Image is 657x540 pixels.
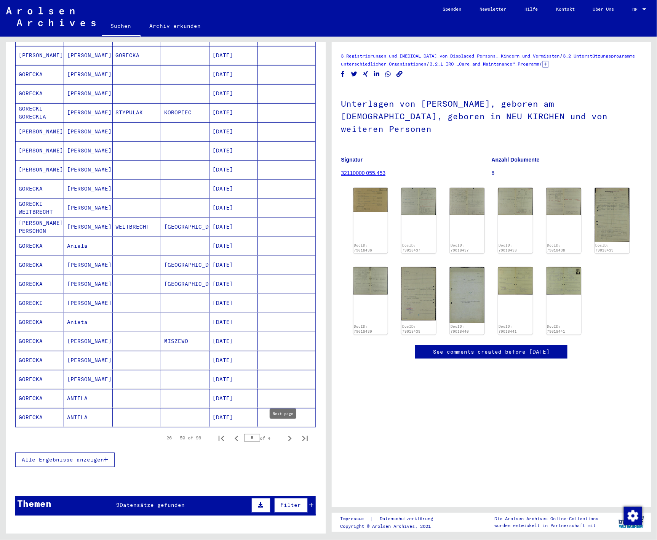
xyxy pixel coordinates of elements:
[64,179,112,198] mat-cell: [PERSON_NAME]
[16,294,64,312] mat-cell: GORECKI
[353,188,388,212] img: 001.jpg
[64,65,112,84] mat-cell: [PERSON_NAME]
[547,243,566,253] a: DocID: 79018438
[209,84,258,103] mat-cell: [DATE]
[209,46,258,65] mat-cell: [DATE]
[141,17,210,35] a: Archiv erkunden
[596,243,614,253] a: DocID: 79018439
[209,237,258,255] mat-cell: [DATE]
[339,69,347,79] button: Share on Facebook
[209,256,258,274] mat-cell: [DATE]
[16,46,64,65] mat-cell: [PERSON_NAME]
[209,160,258,179] mat-cell: [DATE]
[64,408,112,427] mat-cell: ANIELA
[373,69,381,79] button: Share on LinkedIn
[340,515,443,523] div: |
[15,453,115,467] button: Alle Ergebnisse anzeigen
[401,267,436,320] img: 003.jpg
[209,408,258,427] mat-cell: [DATE]
[374,515,443,523] a: Datenschutzerklärung
[209,122,258,141] mat-cell: [DATE]
[113,46,161,65] mat-cell: GORECKA
[64,370,112,389] mat-cell: [PERSON_NAME]
[340,515,371,523] a: Impressum
[617,513,646,532] img: yv_logo.png
[623,506,642,525] div: Zustimmung ändern
[499,243,517,253] a: DocID: 79018438
[64,313,112,332] mat-cell: Anieta
[16,160,64,179] mat-cell: [PERSON_NAME]
[498,267,533,294] img: 001.jpg
[451,324,469,334] a: DocID: 79018440
[341,86,642,145] h1: Unterlagen von [PERSON_NAME], geboren am [DEMOGRAPHIC_DATA], geboren in NEU KIRCHEN und von weite...
[64,199,112,217] mat-cell: [PERSON_NAME]
[499,324,517,334] a: DocID: 79018441
[492,157,540,163] b: Anzahl Dokumente
[547,188,581,215] img: 002.jpg
[209,370,258,389] mat-cell: [DATE]
[595,188,630,242] img: 001.jpg
[64,122,112,141] mat-cell: [PERSON_NAME]
[402,243,420,253] a: DocID: 79018437
[16,179,64,198] mat-cell: GORECKA
[560,52,563,59] span: /
[16,122,64,141] mat-cell: [PERSON_NAME]
[340,523,443,530] p: Copyright © Arolsen Archives, 2021
[401,188,436,215] img: 001.jpg
[396,69,404,79] button: Copy link
[167,435,201,442] div: 26 – 50 of 96
[113,103,161,122] mat-cell: STYPULAK
[161,332,209,351] mat-cell: MISZEWO
[209,199,258,217] mat-cell: [DATE]
[64,218,112,236] mat-cell: [PERSON_NAME]
[341,53,560,59] a: 3 Registrierungen und [MEDICAL_DATA] von Displaced Persons, Kindern und Vermissten
[64,84,112,103] mat-cell: [PERSON_NAME]
[16,65,64,84] mat-cell: GORECKA
[16,408,64,427] mat-cell: GORECKA
[64,275,112,293] mat-cell: [PERSON_NAME]
[16,141,64,160] mat-cell: [PERSON_NAME]
[16,103,64,122] mat-cell: GORECKI GORECKIA
[209,351,258,370] mat-cell: [DATE]
[402,324,420,334] a: DocID: 79018439
[209,103,258,122] mat-cell: [DATE]
[209,275,258,293] mat-cell: [DATE]
[64,351,112,370] mat-cell: [PERSON_NAME]
[362,69,370,79] button: Share on Xing
[341,170,386,176] a: 32110000 055.453
[16,389,64,408] mat-cell: GORECKA
[624,507,642,525] img: Zustimmung ändern
[341,157,363,163] b: Signatur
[214,431,229,446] button: First page
[161,218,209,236] mat-cell: [GEOGRAPHIC_DATA]
[350,69,358,79] button: Share on Twitter
[64,160,112,179] mat-cell: [PERSON_NAME]
[354,324,372,334] a: DocID: 79018439
[209,179,258,198] mat-cell: [DATE]
[64,389,112,408] mat-cell: ANIELA
[633,7,641,12] span: DE
[16,332,64,351] mat-cell: GORECKA
[209,218,258,236] mat-cell: [DATE]
[450,188,484,215] img: 002.jpg
[120,502,185,509] span: Datensätze gefunden
[430,61,539,67] a: 3.2.1 IRO „Care and Maintenance“ Programm
[209,65,258,84] mat-cell: [DATE]
[244,434,282,442] div: of 4
[539,60,543,67] span: /
[282,431,297,446] button: Next page
[113,218,161,236] mat-cell: WEITBRECHT
[22,457,104,463] span: Alle Ergebnisse anzeigen
[102,17,141,37] a: Suchen
[64,46,112,65] mat-cell: [PERSON_NAME]
[161,103,209,122] mat-cell: KOROPIEC
[495,515,599,522] p: Die Arolsen Archives Online-Collections
[547,267,581,295] img: 002.jpg
[64,256,112,274] mat-cell: [PERSON_NAME]
[547,324,566,334] a: DocID: 79018441
[209,389,258,408] mat-cell: [DATE]
[498,188,533,215] img: 001.jpg
[16,84,64,103] mat-cell: GORECKA
[64,294,112,312] mat-cell: [PERSON_NAME]
[64,237,112,255] mat-cell: Aniela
